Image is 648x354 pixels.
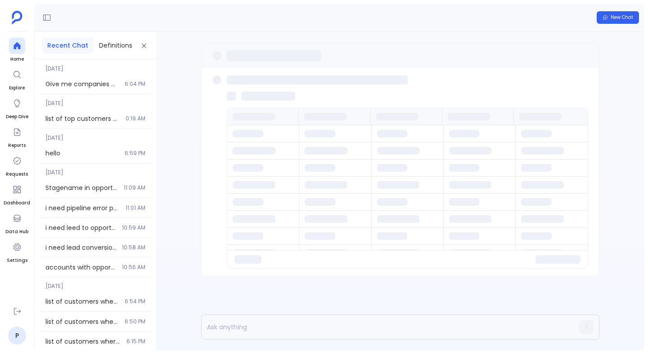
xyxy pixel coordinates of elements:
span: Reports [8,142,26,149]
span: Give me companies with ARR greater than 100k [45,80,119,88]
a: Home [9,38,25,63]
span: hello [45,149,119,158]
button: New Chat [597,11,639,24]
span: 11:01 AM [126,204,145,212]
span: list of customers where account amount > 10000 [45,337,121,346]
button: Recent Chat [42,37,94,54]
span: 6:59 PM [125,150,145,157]
button: Definitions [94,37,138,54]
span: 11:09 AM [124,184,145,191]
a: P [8,327,26,345]
span: [DATE] [40,277,151,290]
span: list of customers where account amount > 10000 [45,317,119,326]
span: Deep Dive [6,113,28,120]
a: Requests [6,153,28,178]
a: Reports [8,124,26,149]
span: 6:54 PM [125,298,145,305]
span: 10:56 AM [122,264,145,271]
span: 6:15 PM [126,338,145,345]
span: [DATE] [40,164,151,176]
span: list of top customers where account amount > 10000. Ask clarifications. [45,114,120,123]
span: i need leed to opportunity ratio [45,223,117,232]
span: Data Hub [5,228,28,235]
span: 0:19 AM [126,115,145,122]
a: Deep Dive [6,95,28,120]
span: 6:04 PM [125,80,145,88]
span: New Chat [611,14,633,21]
a: Settings [7,239,27,264]
span: Dashboard [4,199,30,207]
span: Settings [7,257,27,264]
a: Explore [9,66,25,92]
span: list of customers where account amount > 10000 [45,297,119,306]
span: 6:50 PM [125,318,145,325]
span: i need pipeline error percentage [45,204,120,212]
a: Dashboard [4,181,30,207]
span: Explore [9,84,25,92]
a: Data Hub [5,210,28,235]
span: [DATE] [40,60,151,72]
span: 10:59 AM [122,224,145,231]
span: i need lead conversion rate [45,243,117,252]
span: Requests [6,171,28,178]
span: [DATE] [40,129,151,142]
span: 10:58 AM [122,244,145,251]
span: Stagename in opportunityhistories [45,183,118,192]
span: accounts with opportunities and number of leads [45,263,117,272]
span: Home [9,56,25,63]
span: [DATE] [40,94,151,107]
img: petavue logo [12,11,22,24]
